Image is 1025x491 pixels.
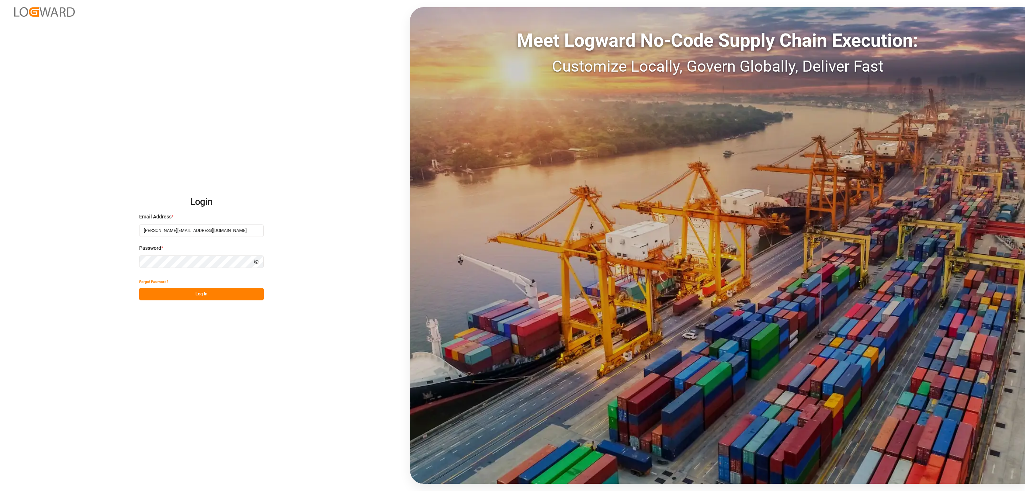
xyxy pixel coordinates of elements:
input: Enter your email [139,224,264,237]
img: Logward_new_orange.png [14,7,75,17]
div: Meet Logward No-Code Supply Chain Execution: [410,27,1025,55]
button: Log In [139,288,264,300]
button: Forgot Password? [139,275,168,288]
h2: Login [139,191,264,213]
div: Customize Locally, Govern Globally, Deliver Fast [410,55,1025,78]
span: Email Address [139,213,172,221]
span: Password [139,244,161,252]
